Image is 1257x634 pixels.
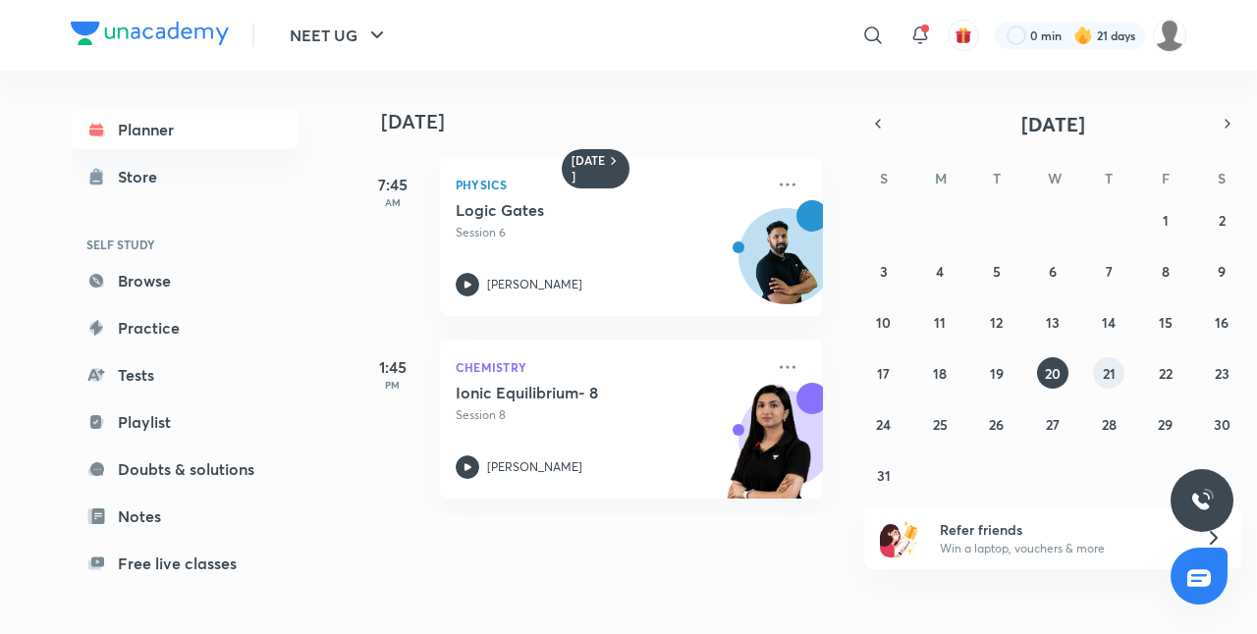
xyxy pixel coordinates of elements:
abbr: August 21, 2025 [1103,364,1116,383]
a: Doubts & solutions [71,449,299,489]
abbr: August 7, 2025 [1106,262,1113,281]
button: August 10, 2025 [868,306,900,338]
abbr: August 25, 2025 [933,415,948,434]
h5: Logic Gates [456,200,700,220]
h6: [DATE] [572,153,606,185]
abbr: August 2, 2025 [1219,211,1226,230]
img: referral [880,518,919,557]
p: [PERSON_NAME] [487,276,582,293]
h5: 1:45 [354,355,432,379]
a: Store [71,157,299,196]
abbr: August 24, 2025 [876,415,891,434]
a: Planner [71,110,299,149]
abbr: Friday [1162,169,1170,187]
h5: 7:45 [354,173,432,196]
p: PM [354,379,432,391]
button: August 31, 2025 [868,459,900,491]
button: [DATE] [892,110,1214,137]
p: Win a laptop, vouchers & more [940,540,1181,557]
abbr: August 15, 2025 [1159,313,1173,332]
img: Disha C [1153,19,1186,52]
abbr: August 10, 2025 [876,313,891,332]
button: August 4, 2025 [924,255,956,287]
abbr: Saturday [1218,169,1226,187]
abbr: August 13, 2025 [1046,313,1060,332]
button: August 15, 2025 [1150,306,1181,338]
button: August 14, 2025 [1093,306,1124,338]
button: avatar [948,20,979,51]
button: NEET UG [278,16,401,55]
abbr: August 20, 2025 [1045,364,1061,383]
p: Physics [456,173,764,196]
button: August 11, 2025 [924,306,956,338]
button: August 7, 2025 [1093,255,1124,287]
button: August 27, 2025 [1037,408,1068,440]
a: Browse [71,261,299,300]
h4: [DATE] [381,110,843,133]
button: August 22, 2025 [1150,357,1181,389]
abbr: August 31, 2025 [877,466,891,485]
button: August 18, 2025 [924,357,956,389]
p: [PERSON_NAME] [487,458,582,476]
img: streak [1073,26,1093,45]
abbr: August 22, 2025 [1159,364,1173,383]
abbr: Wednesday [1048,169,1062,187]
abbr: Monday [935,169,947,187]
abbr: August 12, 2025 [990,313,1003,332]
abbr: August 14, 2025 [1102,313,1116,332]
button: August 23, 2025 [1206,357,1237,389]
a: Company Logo [71,22,229,50]
button: August 19, 2025 [981,357,1012,389]
button: August 25, 2025 [924,408,956,440]
abbr: August 27, 2025 [1046,415,1060,434]
button: August 2, 2025 [1206,204,1237,236]
abbr: August 18, 2025 [933,364,947,383]
img: ttu [1190,489,1214,512]
img: avatar [955,26,972,44]
a: Playlist [71,402,299,442]
button: August 28, 2025 [1093,408,1124,440]
a: Tests [71,355,299,395]
abbr: August 8, 2025 [1162,262,1170,281]
p: Session 6 [456,224,764,241]
abbr: Sunday [880,169,888,187]
abbr: August 19, 2025 [990,364,1004,383]
abbr: August 17, 2025 [877,364,890,383]
p: Session 8 [456,406,764,424]
img: Avatar [739,219,834,313]
abbr: August 29, 2025 [1158,415,1173,434]
abbr: August 26, 2025 [989,415,1004,434]
abbr: Tuesday [993,169,1001,187]
a: Notes [71,497,299,536]
abbr: August 11, 2025 [934,313,946,332]
h6: Refer friends [940,519,1181,540]
button: August 6, 2025 [1037,255,1068,287]
button: August 20, 2025 [1037,357,1068,389]
abbr: Thursday [1105,169,1113,187]
a: Practice [71,308,299,347]
abbr: August 28, 2025 [1102,415,1117,434]
button: August 21, 2025 [1093,357,1124,389]
abbr: August 9, 2025 [1218,262,1226,281]
button: August 29, 2025 [1150,408,1181,440]
button: August 3, 2025 [868,255,900,287]
img: Company Logo [71,22,229,45]
abbr: August 23, 2025 [1215,364,1230,383]
div: Store [118,165,169,188]
button: August 17, 2025 [868,357,900,389]
h5: Ionic Equilibrium- 8 [456,383,700,402]
button: August 5, 2025 [981,255,1012,287]
h6: SELF STUDY [71,228,299,261]
button: August 1, 2025 [1150,204,1181,236]
img: unacademy [715,383,823,518]
abbr: August 16, 2025 [1215,313,1229,332]
span: [DATE] [1021,111,1085,137]
abbr: August 1, 2025 [1163,211,1169,230]
button: August 30, 2025 [1206,408,1237,440]
p: AM [354,196,432,208]
button: August 16, 2025 [1206,306,1237,338]
button: August 12, 2025 [981,306,1012,338]
button: August 13, 2025 [1037,306,1068,338]
abbr: August 6, 2025 [1049,262,1057,281]
button: August 9, 2025 [1206,255,1237,287]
